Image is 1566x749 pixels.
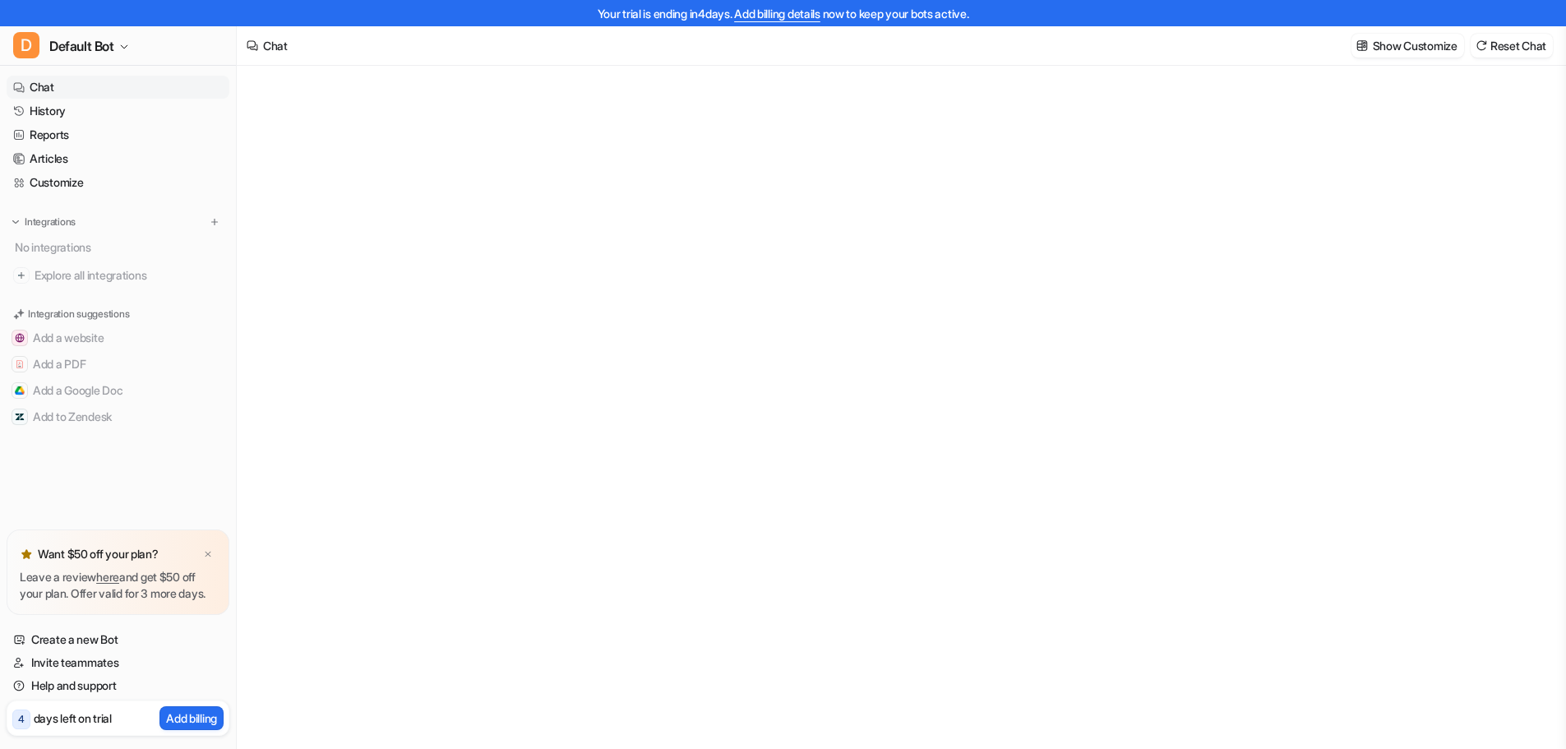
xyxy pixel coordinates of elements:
p: Integrations [25,215,76,229]
button: Add a Google DocAdd a Google Doc [7,377,229,404]
img: expand menu [10,216,21,228]
div: No integrations [10,233,229,261]
p: Show Customize [1373,37,1457,54]
div: Chat [263,37,288,54]
img: Add a website [15,333,25,343]
img: Add a PDF [15,359,25,369]
span: D [13,32,39,58]
button: Add billing [159,706,224,730]
p: Leave a review and get $50 off your plan. Offer valid for 3 more days. [20,569,216,602]
a: Reports [7,123,229,146]
button: Integrations [7,214,81,230]
img: Add a Google Doc [15,386,25,395]
a: here [96,570,119,584]
a: Chat [7,76,229,99]
a: History [7,99,229,123]
img: customize [1356,39,1368,52]
a: Create a new Bot [7,628,229,651]
button: Reset Chat [1471,34,1553,58]
a: Help and support [7,674,229,697]
img: Add to Zendesk [15,412,25,422]
a: Invite teammates [7,651,229,674]
p: 4 [18,712,25,727]
p: Integration suggestions [28,307,129,321]
img: star [20,548,33,561]
img: explore all integrations [13,267,30,284]
p: Want $50 off your plan? [38,546,159,562]
a: Explore all integrations [7,264,229,287]
img: x [203,549,213,560]
a: Customize [7,171,229,194]
a: Articles [7,147,229,170]
button: Add a PDFAdd a PDF [7,351,229,377]
a: Add billing details [734,7,820,21]
button: Add to ZendeskAdd to Zendesk [7,404,229,430]
p: days left on trial [34,710,112,727]
span: Explore all integrations [35,262,223,289]
img: menu_add.svg [209,216,220,228]
span: Default Bot [49,35,114,58]
button: Show Customize [1351,34,1464,58]
p: Add billing [166,710,217,727]
img: reset [1476,39,1487,52]
button: Add a websiteAdd a website [7,325,229,351]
